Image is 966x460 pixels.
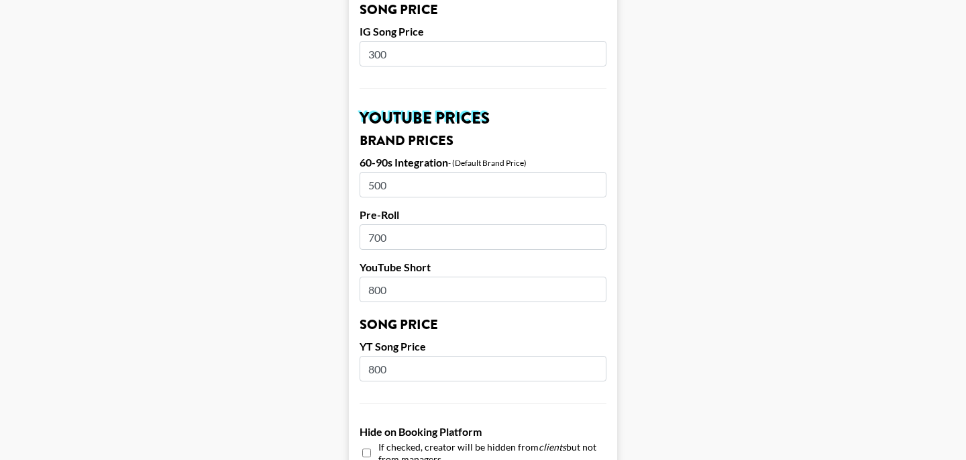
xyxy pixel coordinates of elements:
h3: Song Price [360,318,606,332]
h3: Brand Prices [360,134,606,148]
label: IG Song Price [360,25,606,38]
div: - (Default Brand Price) [448,158,527,168]
label: Hide on Booking Platform [360,425,606,439]
label: YT Song Price [360,340,606,353]
label: Pre-Roll [360,208,606,222]
em: clients [539,441,566,453]
h3: Song Price [360,3,606,17]
label: 60-90s Integration [360,156,448,169]
h2: YouTube Prices [360,110,606,126]
label: YouTube Short [360,261,606,274]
